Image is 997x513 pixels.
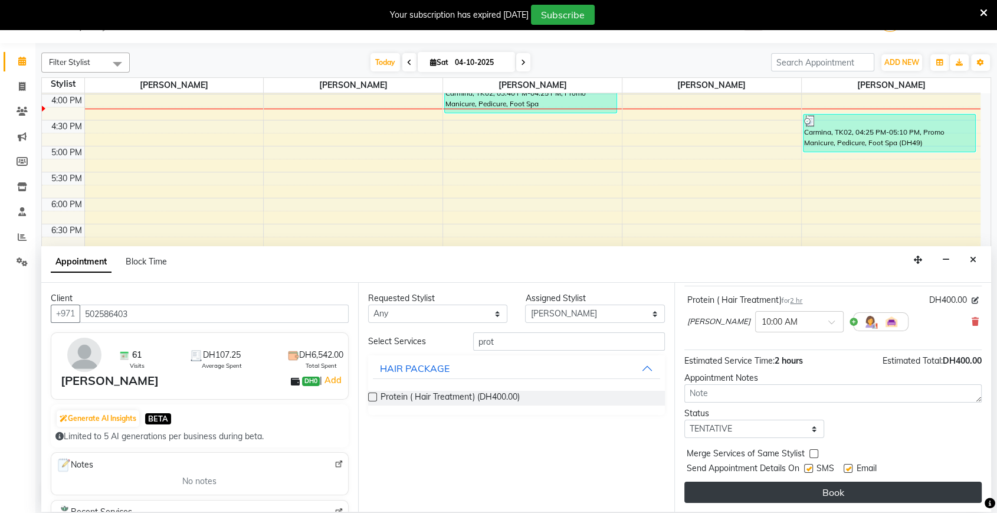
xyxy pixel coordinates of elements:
div: Your subscription has expired [DATE] [390,9,529,21]
button: Close [965,251,982,269]
span: [PERSON_NAME] [264,78,442,93]
div: Select Services [359,335,464,348]
div: 4:00 PM [49,94,84,107]
span: [PERSON_NAME] [443,78,622,93]
span: DH6,542.00 [299,349,343,361]
span: Estimated Service Time: [684,355,775,366]
span: [PERSON_NAME] [687,316,750,328]
div: Carmina, TK02, 04:25 PM-05:10 PM, Promo Manicure, Pedicure, Foot Spa (DH49) [803,115,976,152]
small: for [782,296,802,305]
span: DH400.00 [929,294,967,306]
span: [PERSON_NAME] [622,78,801,93]
span: Today [370,53,400,71]
button: Generate AI Insights [57,410,139,427]
div: Limited to 5 AI generations per business during beta. [55,430,344,443]
input: Search by Name/Mobile/Email/Code [80,305,349,323]
span: DH0 [302,377,320,386]
span: [PERSON_NAME] [802,78,980,93]
span: Total Spent [306,361,337,370]
div: 5:30 PM [49,172,84,185]
span: 2 hours [775,355,803,366]
span: Protein ( Hair Treatment) (DH400.00) [381,391,520,406]
a: Add [322,373,343,387]
input: 2025-10-04 [451,54,510,71]
span: Filter Stylist [49,57,90,67]
div: Protein ( Hair Treatment) [687,294,802,306]
span: [PERSON_NAME] [85,78,264,93]
span: BETA [145,413,171,424]
span: DH400.00 [943,355,982,366]
span: Visits [130,361,145,370]
div: Stylist [42,78,84,90]
div: 6:00 PM [49,198,84,211]
span: 61 [132,349,142,361]
span: Email [856,462,876,477]
span: | [320,373,343,387]
button: Book [684,482,982,503]
div: HAIR PACKAGE [380,361,450,375]
span: Average Spent [202,361,242,370]
div: 5:00 PM [49,146,84,159]
span: Appointment [51,251,111,273]
div: Client [51,292,349,305]
button: Subscribe [531,5,595,25]
span: DH107.25 [203,349,241,361]
div: 6:30 PM [49,224,84,237]
button: ADD NEW [881,54,922,71]
span: Estimated Total: [883,355,943,366]
i: Edit price [972,297,979,304]
span: SMS [816,462,834,477]
div: Carmina, TK02, 03:40 PM-04:25 PM, Promo Manicure, Pedicure, Foot Spa [445,76,616,113]
span: No notes [182,475,217,488]
input: Search Appointment [771,53,874,71]
button: +971 [51,305,80,323]
img: Hairdresser.png [863,315,877,329]
span: Block Time [126,256,167,267]
div: 4:30 PM [49,120,84,133]
img: Interior.png [884,315,898,329]
div: Assigned Stylist [525,292,665,305]
input: Search by service name [473,332,665,351]
div: Status [684,407,824,420]
span: Merge Services of Same Stylist [687,447,805,462]
img: avatar [67,338,101,372]
span: Send Appointment Details On [687,462,799,477]
div: [PERSON_NAME] [61,372,159,390]
span: Sat [427,58,451,67]
div: Requested Stylist [368,292,508,305]
div: Appointment Notes [684,372,982,384]
span: Notes [56,458,93,473]
button: HAIR PACKAGE [373,358,661,379]
span: 2 hr [790,296,802,305]
span: ADD NEW [884,58,919,67]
